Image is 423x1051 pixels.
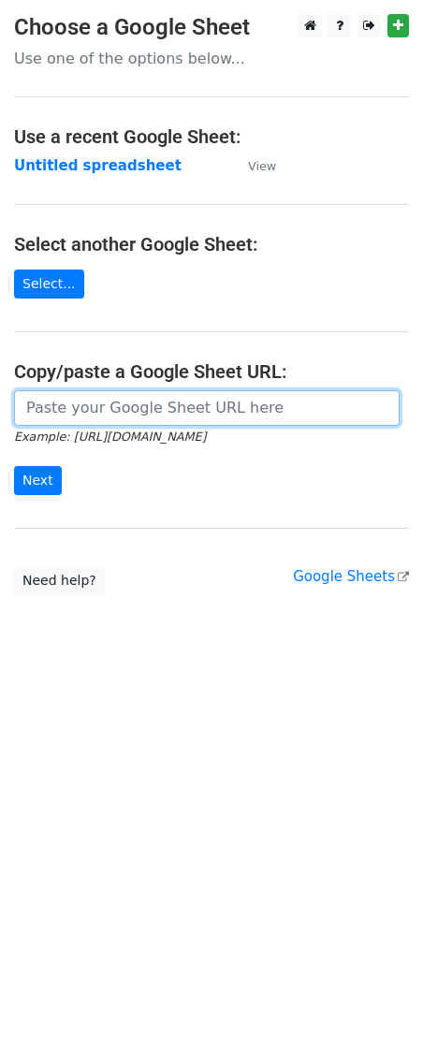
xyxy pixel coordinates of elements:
[14,49,409,68] p: Use one of the options below...
[14,233,409,255] h4: Select another Google Sheet:
[229,157,276,174] a: View
[293,568,409,585] a: Google Sheets
[14,566,105,595] a: Need help?
[14,390,400,426] input: Paste your Google Sheet URL here
[248,159,276,173] small: View
[14,466,62,495] input: Next
[14,125,409,148] h4: Use a recent Google Sheet:
[14,157,182,174] a: Untitled spreadsheet
[14,14,409,41] h3: Choose a Google Sheet
[14,430,206,444] small: Example: [URL][DOMAIN_NAME]
[14,360,409,383] h4: Copy/paste a Google Sheet URL:
[14,270,84,299] a: Select...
